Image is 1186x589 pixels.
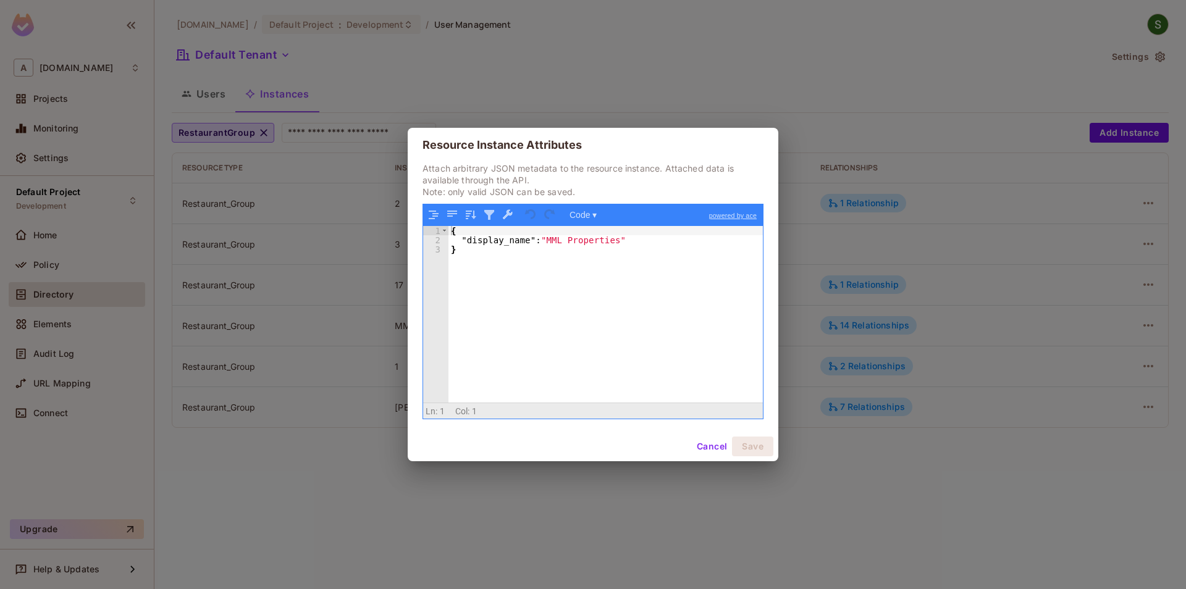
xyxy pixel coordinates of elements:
[444,207,460,223] button: Compact JSON data, remove all whitespaces (Ctrl+Shift+I)
[565,207,601,223] button: Code ▾
[463,207,479,223] button: Sort contents
[542,207,558,223] button: Redo (Ctrl+Shift+Z)
[472,406,477,416] span: 1
[423,235,448,244] div: 2
[500,207,516,223] button: Repair JSON: fix quotes and escape characters, remove comments and JSONP notation, turn JavaScrip...
[423,244,448,254] div: 3
[732,437,773,456] button: Save
[703,204,763,227] a: powered by ace
[423,162,763,198] p: Attach arbitrary JSON metadata to the resource instance. Attached data is available through the A...
[692,437,732,456] button: Cancel
[440,406,445,416] span: 1
[426,406,437,416] span: Ln:
[481,207,497,223] button: Filter, sort, or transform contents
[423,226,448,235] div: 1
[426,207,442,223] button: Format JSON data, with proper indentation and line feeds (Ctrl+I)
[523,207,539,223] button: Undo last action (Ctrl+Z)
[455,406,470,416] span: Col:
[408,128,778,162] h2: Resource Instance Attributes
